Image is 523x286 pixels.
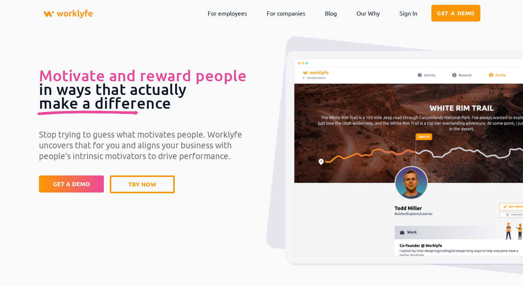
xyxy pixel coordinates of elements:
[394,4,423,22] a: Sign In
[53,181,90,187] span: GET A DEMO
[39,129,261,161] p: Stop trying to guess what motivates people. Worklyfe uncovers that for you and aligns your busine...
[128,181,156,187] span: TRY NOW
[43,4,94,24] img: Worklyfe Logo
[319,4,342,22] a: Blog
[39,175,104,193] a: GET A DEMO
[110,175,175,193] a: TRY NOW
[351,4,385,22] a: Our Why
[39,66,247,112] b: in ways that actually make a difference
[39,66,247,85] span: Motivate and reward people
[202,4,253,22] a: For employees
[431,5,480,22] a: Get a Demo
[261,4,311,22] a: For companies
